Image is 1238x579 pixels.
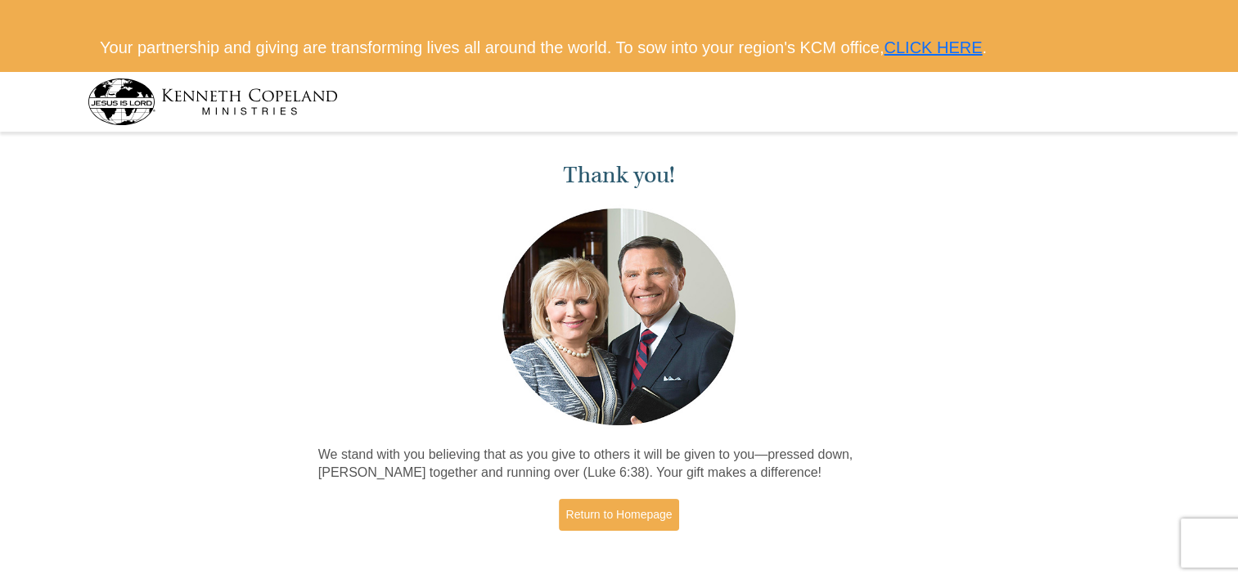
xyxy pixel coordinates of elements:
[318,446,921,483] p: We stand with you believing that as you give to others it will be given to you—pressed down, [PER...
[559,499,680,531] a: Return to Homepage
[88,24,1150,72] div: Your partnership and giving are transforming lives all around the world. To sow into your region'...
[884,38,982,56] a: CLICK HERE
[318,162,921,189] h1: Thank you!
[498,204,740,429] img: Kenneth and Gloria
[88,79,338,125] img: kcm-header-logo.svg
